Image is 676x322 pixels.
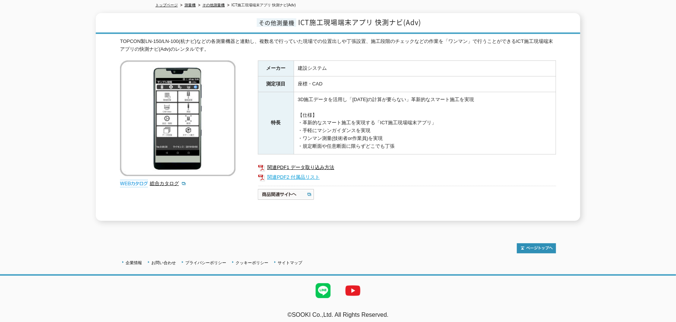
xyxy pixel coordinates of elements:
[258,172,556,182] a: 関連PDF2 付属品リスト
[258,163,556,172] a: 関連PDF1 データ取り込み方法
[126,260,142,265] a: 企業情報
[120,60,236,176] img: ICT施工現場端末アプリ 快測ナビ(Adv)
[294,61,556,76] td: 建設システム
[258,188,315,200] img: 商品関連サイトへ
[120,180,148,187] img: webカタログ
[258,61,294,76] th: メーカー
[120,38,556,53] div: TOPCON製LN-150/LN-100(杭ナビ)などの各測量機器と連動し、複数名で行っていた現場での位置出しや丁張設置、施工段階のチェックなどの作業を「ワンマン」で行うことができるICT施工現...
[150,181,186,186] a: 総合カタログ
[257,18,296,27] span: その他測量機
[517,243,556,253] img: トップページへ
[258,76,294,92] th: 測定項目
[202,3,225,7] a: その他測量機
[185,260,226,265] a: プライバシーポリシー
[338,276,368,306] img: YouTube
[184,3,196,7] a: 測量機
[155,3,178,7] a: トップページ
[226,1,296,9] li: ICT施工現場端末アプリ 快測ナビ(Adv)
[308,276,338,306] img: LINE
[294,92,556,154] td: 3D施工データを活用し「[DATE]の計算が要らない」革新的なスマート施工を実現 【仕様】 ・革新的なスマート施工を実現する「ICT施工現場端末アプリ」 ・手軽にマシンガイダンスを実現 ・ワンマ...
[294,76,556,92] td: 座標・CAD
[298,17,421,27] span: ICT施工現場端末アプリ 快測ナビ(Adv)
[278,260,302,265] a: サイトマップ
[236,260,268,265] a: クッキーポリシー
[258,92,294,154] th: 特長
[151,260,176,265] a: お問い合わせ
